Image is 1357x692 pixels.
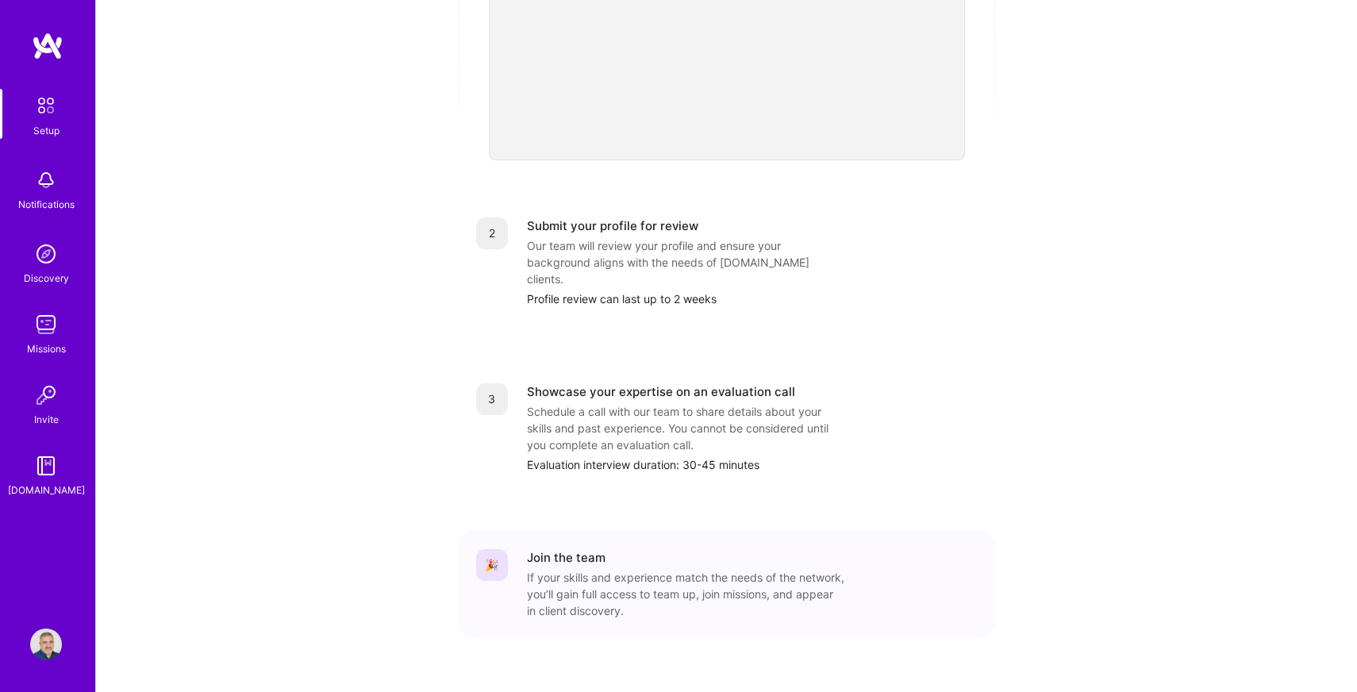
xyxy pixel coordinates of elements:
img: Invite [30,379,62,411]
div: Missions [27,340,66,357]
a: User Avatar [26,629,66,660]
img: setup [29,89,63,122]
div: Showcase your expertise on an evaluation call [527,383,795,400]
div: 🎉 [476,549,508,581]
img: discovery [30,238,62,270]
div: Schedule a call with our team to share details about your skills and past experience. You cannot ... [527,403,844,453]
div: Join the team [527,549,605,566]
div: Notifications [18,196,75,213]
div: 3 [476,383,508,415]
div: Evaluation interview duration: 30-45 minutes [527,456,978,473]
img: bell [30,164,62,196]
div: [DOMAIN_NAME] [8,482,85,498]
div: 2 [476,217,508,249]
div: Discovery [24,270,69,286]
img: teamwork [30,309,62,340]
img: User Avatar [30,629,62,660]
div: Submit your profile for review [527,217,698,234]
div: Setup [33,122,60,139]
div: Invite [34,411,59,428]
div: Our team will review your profile and ensure your background aligns with the needs of [DOMAIN_NAM... [527,237,844,287]
img: logo [32,32,63,60]
div: Profile review can last up to 2 weeks [527,290,978,307]
div: If your skills and experience match the needs of the network, you’ll gain full access to team up,... [527,569,844,619]
img: guide book [30,450,62,482]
